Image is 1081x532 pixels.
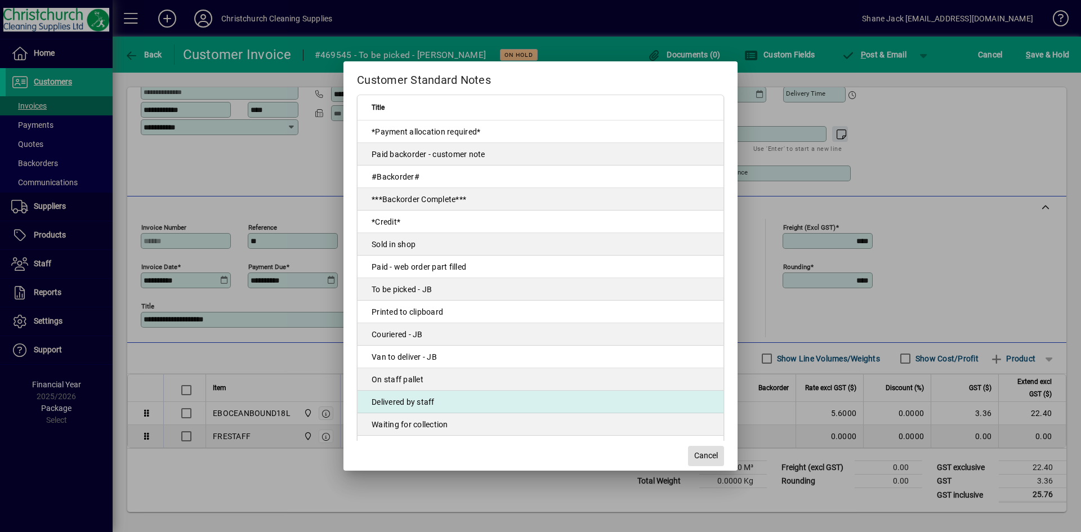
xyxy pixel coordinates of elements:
td: Van to deliver - JB [358,346,723,368]
td: On staff pallet [358,368,723,391]
span: Cancel [694,450,718,462]
td: To be picked - JB [358,278,723,301]
td: #Backorder# [358,166,723,188]
td: Sold in shop [358,233,723,256]
span: Title [372,101,385,114]
button: Cancel [688,446,724,466]
td: Couriered - JB [358,323,723,346]
td: Paid - web order part filled [358,256,723,278]
h2: Customer Standard Notes [343,61,738,94]
td: *Payment allocation required* [358,120,723,143]
td: Delivered by staff [358,391,723,413]
td: Paid backorder - customer note [358,143,723,166]
td: Printed to clipboard [358,301,723,323]
td: To be picked - [PERSON_NAME] [358,436,723,458]
td: Waiting for collection [358,413,723,436]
